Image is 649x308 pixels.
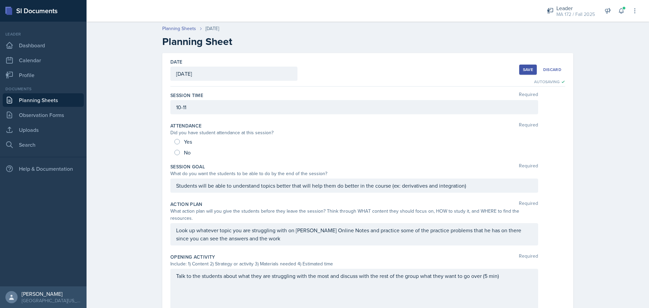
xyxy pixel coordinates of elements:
[170,58,182,65] label: Date
[170,208,538,222] div: What action plan will you give the students before they leave the session? Think through WHAT con...
[184,138,192,145] span: Yes
[170,201,202,208] label: Action Plan
[3,93,84,107] a: Planning Sheets
[3,31,84,37] div: Leader
[556,4,595,12] div: Leader
[184,149,191,156] span: No
[534,79,565,85] div: Autosaving
[22,290,81,297] div: [PERSON_NAME]
[519,122,538,129] span: Required
[3,138,84,151] a: Search
[162,35,573,48] h2: Planning Sheet
[3,68,84,82] a: Profile
[519,163,538,170] span: Required
[162,25,196,32] a: Planning Sheets
[170,129,538,136] div: Did you have student attendance at this session?
[176,272,532,280] p: Talk to the students about what they are struggling with the most and discuss with the rest of th...
[3,108,84,122] a: Observation Forms
[523,67,533,72] div: Save
[170,170,538,177] div: What do you want the students to be able to do by the end of the session?
[170,260,538,267] div: Include: 1) Content 2) Strategy or activity 3) Materials needed 4) Estimated time
[3,86,84,92] div: Documents
[519,65,537,75] button: Save
[170,163,205,170] label: Session Goal
[206,25,219,32] div: [DATE]
[170,254,215,260] label: Opening Activity
[3,39,84,52] a: Dashboard
[22,297,81,304] div: [GEOGRAPHIC_DATA][US_STATE] in [GEOGRAPHIC_DATA]
[170,92,203,99] label: Session Time
[519,254,538,260] span: Required
[3,162,84,175] div: Help & Documentation
[556,11,595,18] div: MA 172 / Fall 2025
[543,67,561,72] div: Discard
[519,92,538,99] span: Required
[519,201,538,208] span: Required
[3,53,84,67] a: Calendar
[176,103,532,111] p: 10-11
[170,122,202,129] label: Attendance
[539,65,565,75] button: Discard
[176,182,532,190] p: Students will be able to understand topics better that will help them do better in the course (ex...
[3,123,84,137] a: Uploads
[176,226,532,242] p: Look up whatever topic you are struggling with on [PERSON_NAME] Online Notes and practice some of...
